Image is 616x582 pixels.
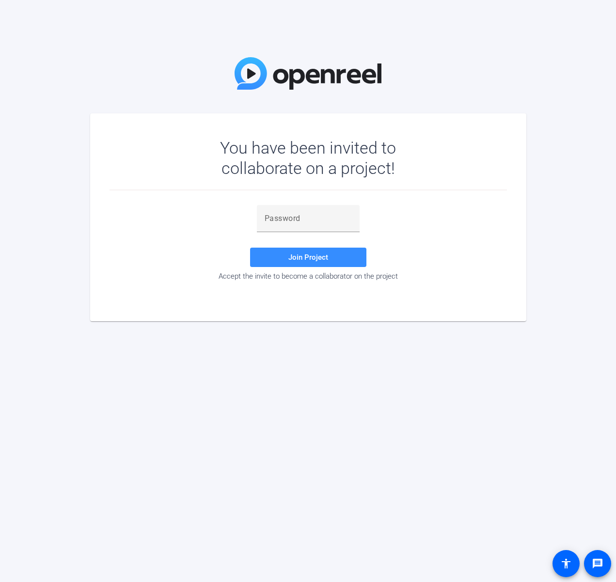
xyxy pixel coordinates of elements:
img: OpenReel Logo [235,57,382,90]
button: Join Project [250,248,366,267]
input: Password [265,213,352,224]
mat-icon: accessibility [560,558,572,569]
div: You have been invited to collaborate on a project! [192,138,424,178]
div: Accept the invite to become a collaborator on the project [110,272,507,281]
span: Join Project [288,253,328,262]
mat-icon: message [592,558,603,569]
